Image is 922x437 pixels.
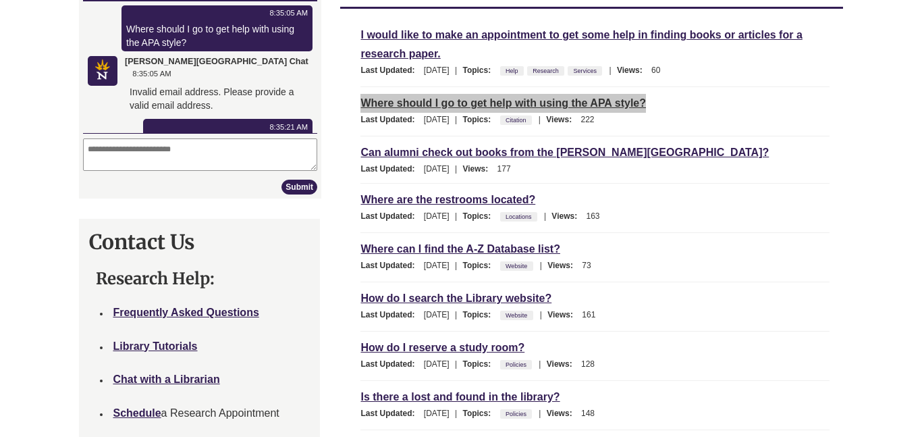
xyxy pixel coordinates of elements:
span: [DATE] [424,359,450,369]
span: Topics: [462,409,497,418]
span: Last Updated: [360,115,421,124]
span: Last Updated: [360,211,421,221]
a: Can alumni check out books from the [PERSON_NAME][GEOGRAPHIC_DATA]? [360,145,769,160]
span: 73 [582,261,591,270]
a: Is there a lost and found in the library? [360,389,560,405]
div: Where should I go to get help with using the APA style? [47,54,228,81]
a: Where are the restrooms located? [360,192,535,207]
span: | [452,211,460,221]
span: Last Updated: [360,66,421,75]
button: Sound is Off (click to toggle) [173,9,192,24]
span: 177 [497,164,511,174]
span: [DATE] [424,115,450,124]
span: Views: [547,310,580,319]
span: [DATE] [424,66,450,75]
a: I would like to make an appointment to get some help in finding books or articles for a research ... [360,27,802,61]
span: Topics: [462,261,497,270]
span: 60 [651,66,660,75]
span: Views: [546,115,578,124]
span: a Research Appointment [113,407,279,419]
span: Views: [547,409,579,418]
button: Submit [202,211,238,226]
span: [DATE] [424,409,450,418]
a: Citation [504,113,528,128]
span: [DATE] [424,310,450,319]
a: Services [572,63,599,78]
span: [DATE] [424,164,450,174]
span: | [452,66,460,75]
span: Views: [617,66,649,75]
textarea: Your message [3,170,238,203]
a: Chat with a Librarian [113,374,219,385]
span: 163 [587,211,600,221]
span: | [605,66,614,75]
div: Chat Log [3,33,238,165]
span: Last Updated: [360,359,421,369]
span: Last Updated: [360,261,421,270]
span: | [541,211,549,221]
span: Topics: [462,310,497,319]
span: 161 [582,310,595,319]
span: | [535,115,544,124]
ul: Topics: [500,261,537,270]
ul: Topics: [500,310,537,319]
ul: Topics: [500,211,541,221]
a: Where can I find the A-Z Database list? [360,241,560,257]
span: Last Updated: [360,310,421,319]
span: 128 [581,359,595,369]
span: [DATE] [424,261,450,270]
span: | [452,359,460,369]
a: Locations [504,209,534,224]
a: Library Tutorials [113,340,197,352]
a: Help [504,63,520,78]
span: | [537,261,545,270]
ul: Topics: [500,409,536,418]
span: Topics: [462,211,497,221]
span: [DATE] [424,211,450,221]
span: Views: [462,164,495,174]
a: How do I search the Library website? [360,290,551,306]
button: End Chat [219,9,238,24]
a: Schedule [113,407,161,419]
time: 8:35:05 AM [47,39,228,50]
span: 222 [580,115,594,124]
span: | [452,409,460,418]
a: Website [504,308,529,323]
a: Research [531,63,561,78]
h2: Contact Us [89,229,310,255]
a: Website [504,259,529,274]
a: Policies [504,407,528,421]
span: | [452,164,460,174]
span: 148 [581,409,595,418]
a: Policies [504,357,528,372]
a: How do I reserve a study room? [360,340,524,355]
span: | [535,409,544,418]
span: Last Updated: [360,164,421,174]
ul: Topics: [500,115,535,124]
a: Frequently Asked Questions [113,307,259,318]
span: | [535,359,544,369]
span: Views: [547,261,580,270]
a: Where should I go to get help with using the APA style? [360,95,646,111]
span: Topics: [462,115,497,124]
time: 8:35:05 AM [53,100,91,111]
span: Last Updated: [360,409,421,418]
time: 8:35:21 AM [68,153,228,164]
ul: Topics: [500,66,606,75]
span: Views: [551,211,584,221]
div: Chat actions [165,9,238,24]
span: Topics: [462,359,497,369]
span: | [452,261,460,270]
div: Invalid email address. Please provide a valid email address. [45,117,233,147]
ul: Topics: [500,359,536,369]
span: Topics: [462,66,497,75]
img: Berntsen Library Chat [9,89,36,116]
span: | [452,310,460,319]
strong: Research Help: [96,268,215,289]
span: | [537,310,545,319]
